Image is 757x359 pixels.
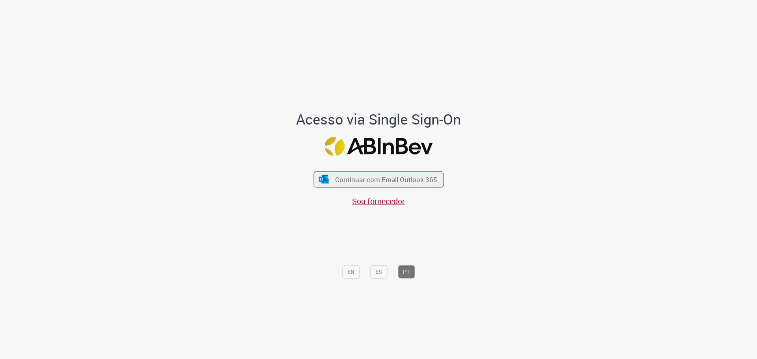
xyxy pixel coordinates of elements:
span: Continuar com Email Outlook 365 [335,175,437,184]
button: ícone Azure/Microsoft 360 Continuar com Email Outlook 365 [313,171,444,187]
img: Logo ABInBev [324,136,433,156]
a: Sou fornecedor [352,196,405,206]
button: ES [370,265,387,278]
h1: Acesso via Single Sign-On [269,112,488,127]
button: PT [398,265,415,278]
img: ícone Azure/Microsoft 360 [319,175,330,183]
button: EN [342,265,360,278]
